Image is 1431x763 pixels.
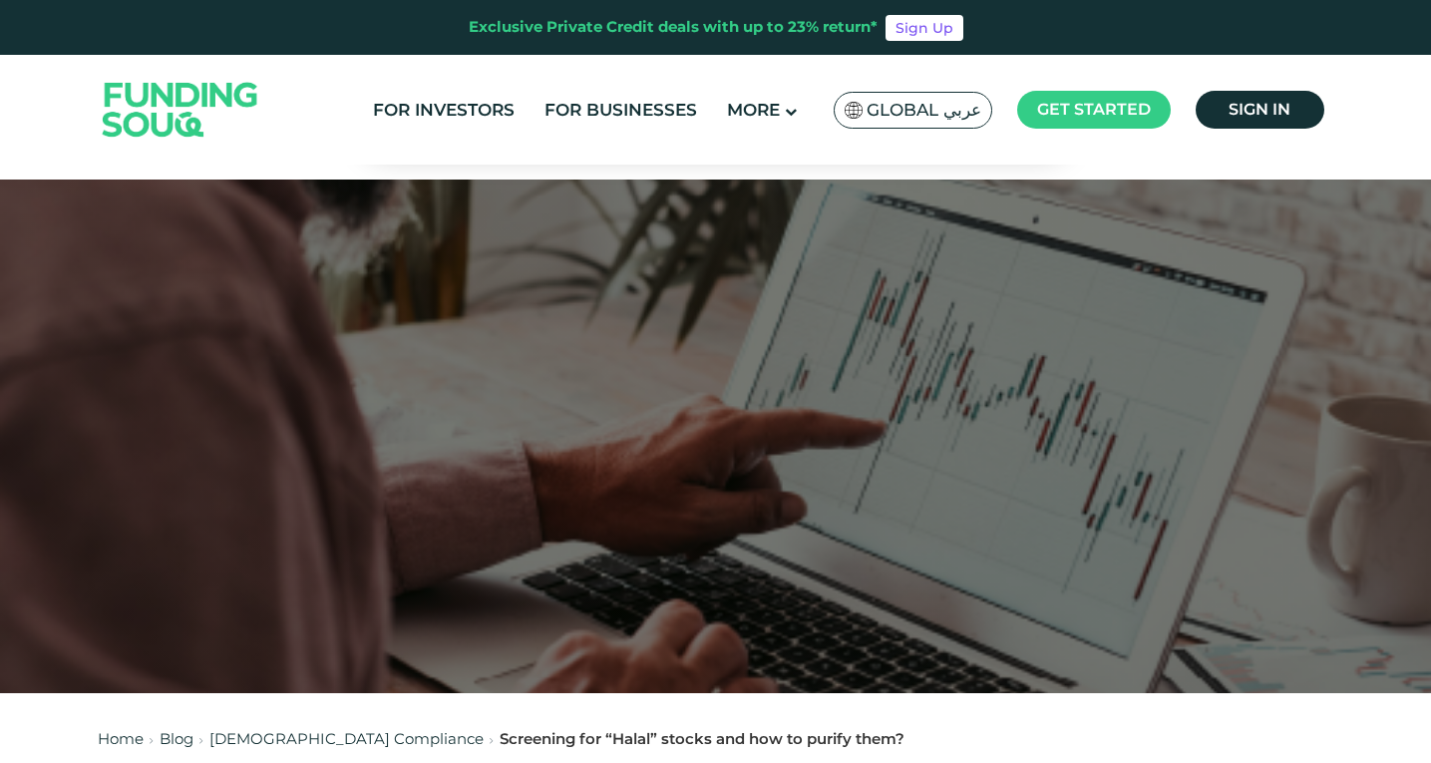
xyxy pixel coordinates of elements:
[368,94,520,127] a: For Investors
[209,729,484,748] a: [DEMOGRAPHIC_DATA] Compliance
[1229,100,1290,119] span: Sign in
[845,102,863,119] img: SA Flag
[539,94,702,127] a: For Businesses
[867,99,981,122] span: Global عربي
[886,15,963,41] a: Sign Up
[500,728,904,751] div: Screening for “Halal” stocks and how to purify them?
[1196,91,1324,129] a: Sign in
[160,729,193,748] a: Blog
[83,59,278,160] img: Logo
[1037,100,1151,119] span: Get started
[727,100,780,120] span: More
[469,16,878,39] div: Exclusive Private Credit deals with up to 23% return*
[98,729,144,748] a: Home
